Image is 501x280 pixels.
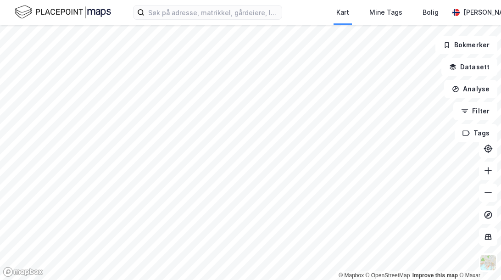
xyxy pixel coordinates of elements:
div: Bolig [423,7,439,18]
button: Analyse [444,80,497,98]
a: OpenStreetMap [366,272,410,279]
div: Kontrollprogram for chat [455,236,501,280]
button: Bokmerker [435,36,497,54]
input: Søk på adresse, matrikkel, gårdeiere, leietakere eller personer [145,6,282,19]
button: Datasett [441,58,497,76]
div: Kart [336,7,349,18]
iframe: Chat Widget [455,236,501,280]
a: Mapbox homepage [3,267,43,277]
div: Mine Tags [369,7,402,18]
button: Tags [455,124,497,142]
a: Improve this map [412,272,458,279]
button: Filter [453,102,497,120]
a: Mapbox [339,272,364,279]
img: logo.f888ab2527a4732fd821a326f86c7f29.svg [15,4,111,20]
